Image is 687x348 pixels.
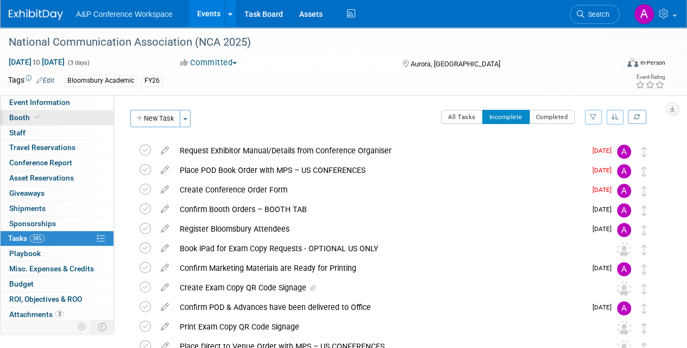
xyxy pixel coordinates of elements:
div: National Communication Association (NCA 2025) [5,33,609,52]
a: ROI, Objectives & ROO [1,292,114,307]
div: In-Person [640,59,665,67]
span: Misc. Expenses & Credits [9,264,94,273]
img: Amanda Oney [617,164,631,178]
a: Shipments [1,201,114,216]
a: edit [155,244,174,253]
a: Asset Reservations [1,171,114,185]
td: Toggle Event Tabs [92,320,114,334]
a: edit [155,322,174,332]
div: Book iPad for Exam Copy Requests - OPTIONAL US ONLY [174,239,595,258]
a: Attachments3 [1,307,114,322]
span: ROI, Objectives & ROO [9,295,82,303]
a: Staff [1,126,114,140]
span: Budget [9,279,34,288]
i: Move task [641,206,647,216]
img: ExhibitDay [9,9,63,20]
button: All Tasks [441,110,483,124]
img: Amanda Oney [617,301,631,315]
i: Move task [641,147,647,157]
i: Move task [641,303,647,314]
i: Move task [641,166,647,177]
a: Edit [36,77,54,84]
span: [DATE] [593,206,617,213]
td: Tags [8,74,54,87]
img: Unassigned [617,321,631,335]
i: Move task [641,225,647,235]
td: Personalize Event Tab Strip [73,320,92,334]
img: Unassigned [617,243,631,257]
span: Giveaways [9,189,45,197]
span: Staff [9,128,26,137]
i: Move task [641,186,647,196]
span: to [31,58,42,66]
a: Search [570,5,620,24]
a: edit [155,263,174,273]
span: Tasks [8,234,45,243]
a: Playbook [1,246,114,261]
span: [DATE] [593,166,617,174]
span: Playbook [9,249,41,258]
div: Request Exhibitor Manual/Details from Conference Organiser [174,141,586,160]
img: Amanda Oney [617,203,631,217]
span: [DATE] [DATE] [8,57,65,67]
img: Ami Reitmeier [617,262,631,276]
div: Create Exam Copy QR Code Signage [174,278,595,297]
div: Create Conference Order Form [174,181,586,199]
a: Giveaways [1,186,114,201]
div: FY26 [141,75,163,86]
div: Event Rating [635,74,665,80]
div: Event Format [569,57,665,73]
div: Place POD Book Order with MPS – US CONFERENCES [174,161,586,179]
div: Confirm Booth Orders – BOOTH TAB [174,200,586,219]
span: A&P Conference Workspace [76,10,173,18]
a: Tasks34% [1,231,114,246]
a: Booth [1,110,114,125]
div: Register Bloomsbury Attendees [174,220,586,238]
button: Completed [529,110,575,124]
a: Budget [1,277,114,291]
span: [DATE] [593,147,617,154]
span: Aurora, [GEOGRAPHIC_DATA] [410,60,500,68]
span: [DATE] [593,186,617,194]
button: New Task [130,110,180,127]
a: edit [155,146,174,156]
i: Move task [641,264,647,275]
i: Move task [641,323,647,333]
span: Booth [9,113,42,122]
div: Print Exam Copy QR Code Signage [174,318,595,336]
img: Amanda Oney [617,223,631,237]
img: Amanda Oney [617,145,631,159]
a: Sponsorships [1,216,114,231]
span: Travel Reservations [9,143,75,152]
i: Move task [641,284,647,294]
a: Misc. Expenses & Credits [1,262,114,276]
a: Refresh [628,110,646,124]
button: Incomplete [482,110,530,124]
a: edit [155,165,174,175]
a: edit [155,204,174,214]
img: Amanda Oney [634,4,654,24]
span: (3 days) [67,59,90,66]
span: [DATE] [593,264,617,272]
img: Format-Inperson.png [627,58,638,67]
div: Confirm POD & Advances have been delivered to Office [174,298,586,316]
span: Sponsorships [9,219,56,228]
span: Asset Reservations [9,173,74,182]
a: Travel Reservations [1,140,114,155]
span: Shipments [9,204,46,213]
div: Confirm Marketing Materials are Ready for Printing [174,259,586,277]
img: Unassigned [617,282,631,296]
span: 3 [55,310,64,318]
span: Search [584,10,609,18]
a: edit [155,302,174,312]
button: Committed [177,57,241,69]
i: Booth reservation complete [35,114,40,120]
a: edit [155,283,174,293]
div: Bloomsbury Academic [64,75,137,86]
span: Conference Report [9,158,72,167]
a: edit [155,185,174,195]
i: Move task [641,245,647,255]
span: 34% [30,234,45,243]
a: Conference Report [1,156,114,170]
a: Event Information [1,95,114,110]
